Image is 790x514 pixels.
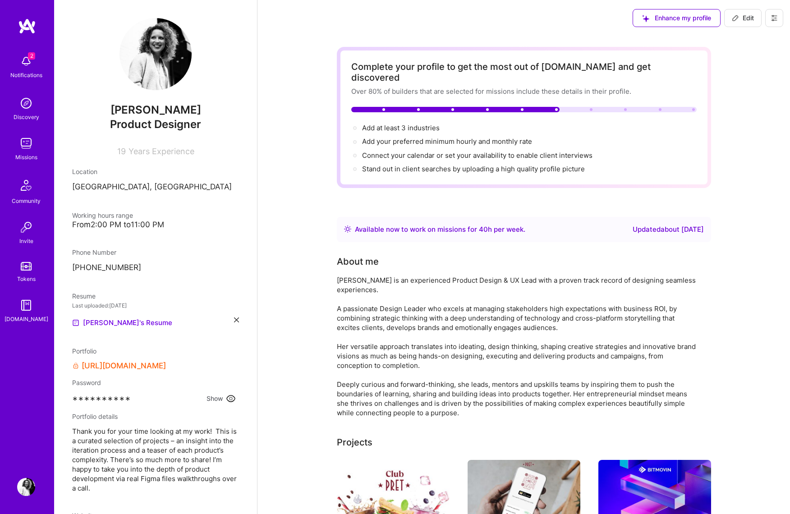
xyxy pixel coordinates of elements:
[15,174,37,196] img: Community
[117,147,126,156] span: 19
[72,301,239,310] div: Last uploaded: [DATE]
[732,14,754,23] span: Edit
[362,137,532,146] span: Add your preferred minimum hourly and monthly rate
[28,52,35,60] span: 2
[82,361,166,371] a: [URL][DOMAIN_NAME]
[17,218,35,236] img: Invite
[362,151,592,160] span: Connect your calendar or set your availability to enable client interviews
[14,112,39,122] div: Discovery
[17,296,35,314] img: guide book
[351,61,697,83] div: Complete your profile to get the most out of [DOMAIN_NAME] and get discovered
[633,224,704,235] div: Updated about [DATE]
[19,236,33,246] div: Invite
[17,52,35,70] img: bell
[72,394,131,403] span: ∗∗∗∗∗∗∗∗∗∗
[337,275,698,418] div: [PERSON_NAME] is an experienced Product Design & UX Lead with a proven track record of designing ...
[72,412,239,421] div: Portfolio details
[110,118,201,131] span: Product Designer
[15,152,37,162] div: Missions
[72,292,96,300] span: Resume
[72,427,239,493] span: Thank you for your time looking at my work! This is a curated selection of projects – an insight ...
[72,347,96,355] span: Portfolio
[17,478,35,496] img: User Avatar
[72,317,172,328] a: [PERSON_NAME]'s Resume
[17,274,36,284] div: Tokens
[642,14,711,23] span: Enhance my profile
[344,225,351,233] img: Availability
[355,224,525,235] div: Available now to work on missions for h per week .
[204,393,239,404] button: Show
[17,134,35,152] img: teamwork
[479,225,488,234] span: 40
[72,167,239,176] div: Location
[72,319,79,326] img: Resume
[72,378,239,387] div: Password
[10,70,42,80] div: Notifications
[21,262,32,271] img: tokens
[362,124,440,132] span: Add at least 3 industries
[72,211,133,219] span: Working hours range
[12,196,41,206] div: Community
[17,94,35,112] img: discovery
[72,262,239,273] p: [PHONE_NUMBER]
[72,220,239,229] div: From 2:00 PM to 11:00 PM
[119,18,192,90] img: User Avatar
[362,164,585,174] div: Stand out in client searches by uploading a high quality profile picture
[642,15,649,22] i: icon SuggestedTeams
[351,87,697,96] div: Over 80% of builders that are selected for missions include these details in their profile.
[337,436,372,449] div: Projects
[129,147,194,156] span: Years Experience
[72,182,239,193] p: [GEOGRAPHIC_DATA], [GEOGRAPHIC_DATA]
[72,248,116,256] span: Phone Number
[5,314,48,324] div: [DOMAIN_NAME]
[337,255,379,268] div: About me
[234,317,239,322] i: icon Close
[72,103,239,117] span: [PERSON_NAME]
[18,18,36,34] img: logo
